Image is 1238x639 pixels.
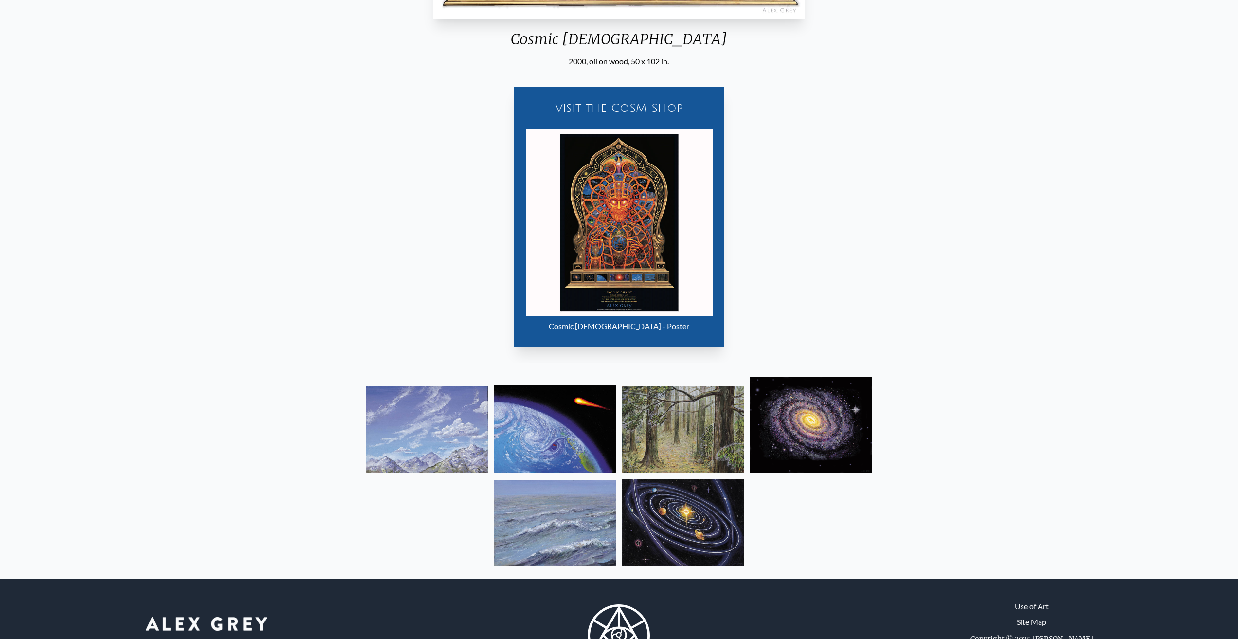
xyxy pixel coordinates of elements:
div: 2000, oil on wood, 50 x 102 in. [429,55,809,67]
img: Solar System Consciousness [622,479,744,566]
a: Visit the CoSM Shop [520,92,718,124]
a: Use of Art [1015,601,1049,612]
img: Air & Mountain Consciousness [366,386,488,473]
a: Site Map [1017,616,1046,628]
img: Galactic Consciousness [750,377,872,473]
img: Earth Consciousness [494,385,616,473]
div: Cosmic [DEMOGRAPHIC_DATA] - Poster [526,316,713,336]
img: Forest Consciousness [622,386,744,473]
img: Ocen Consciousness [494,480,616,566]
img: Cosmic Christ - Poster [526,129,713,316]
div: Cosmic [DEMOGRAPHIC_DATA] [429,30,809,55]
a: Cosmic [DEMOGRAPHIC_DATA] - Poster [526,129,713,336]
